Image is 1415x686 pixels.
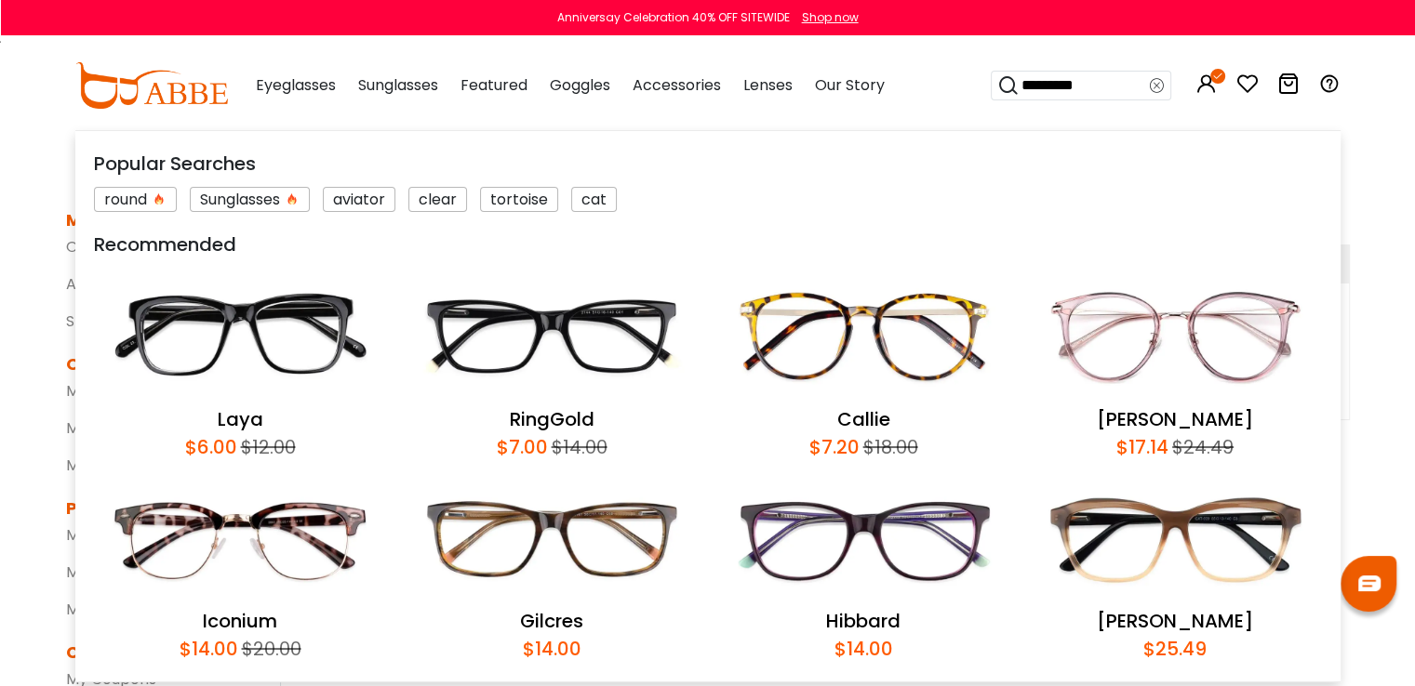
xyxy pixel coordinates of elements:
a: Gilcres [520,608,583,634]
img: Callie [717,268,1010,405]
img: RingGold [406,268,699,405]
a: Iconium [203,608,277,634]
img: Gilcres [406,470,699,608]
div: $12.00 [237,433,296,461]
dt: ORDER MANAGEMENT [66,351,252,376]
img: Hibbard [717,470,1010,608]
a: My Prescription [66,524,180,546]
div: clear [408,187,467,212]
a: [PERSON_NAME] [1097,406,1253,432]
div: Anniversay Celebration 40% OFF SITEWIDE [557,9,790,26]
div: cat [571,187,617,212]
div: tortoise [480,187,558,212]
img: Naomi [1029,268,1322,405]
a: My Frame Fit [66,599,161,620]
div: $14.00 [834,635,893,663]
a: Store Credit [66,310,155,332]
dt: Coupons [66,640,252,665]
a: Hibbard [826,608,901,634]
div: round [94,187,177,212]
dt: PERSONALIZATION [66,495,252,521]
span: Eyeglasses [256,74,336,96]
div: aviator [323,187,395,212]
div: $14.00 [523,635,581,663]
div: $14.00 [548,433,607,461]
a: Overview [66,236,135,257]
div: $25.49 [1143,635,1207,663]
div: Shop now [802,9,859,26]
div: Recommended [94,231,1322,258]
div: $20.00 [238,635,301,663]
div: $6.00 [185,433,237,461]
a: My Address Book [66,455,191,476]
div: $18.00 [860,433,918,461]
img: Sonia [1029,470,1322,608]
div: Popular Searches [94,150,1322,178]
a: [PERSON_NAME] [1097,608,1253,634]
a: Laya [218,406,263,432]
a: Shop now [793,9,859,25]
a: My Favorites [66,561,159,583]
dt: MY ACCOUNT [66,207,183,232]
div: $7.20 [809,433,860,461]
div: $14.00 [180,635,238,663]
a: Account Settings [66,273,192,295]
span: Sunglasses [358,74,438,96]
a: RingGold [510,406,594,432]
span: Our Story [815,74,885,96]
div: $17.14 [1116,433,1168,461]
span: Goggles [550,74,610,96]
img: chat [1358,575,1381,591]
img: Laya [94,268,387,405]
a: Callie [837,406,890,432]
span: Featured [461,74,527,96]
span: Lenses [743,74,793,96]
span: Accessories [633,74,721,96]
div: / [66,133,1350,163]
img: Iconium [94,470,387,608]
div: Sunglasses [190,187,310,212]
a: My Payment Methods [66,417,226,439]
div: $24.49 [1168,433,1234,461]
a: My Orders [66,380,142,402]
div: $7.00 [497,433,548,461]
img: abbeglasses.com [75,62,228,109]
